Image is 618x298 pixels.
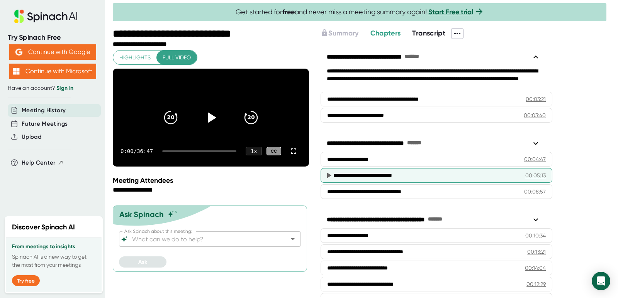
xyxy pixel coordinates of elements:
div: 00:04:47 [524,155,546,163]
b: free [282,8,295,16]
button: Transcript [412,28,445,39]
a: Sign in [56,85,73,91]
input: What can we do to help? [131,234,276,244]
div: Try Spinach Free [8,33,97,42]
button: Meeting History [22,106,66,115]
span: Full video [163,53,191,62]
button: Summary [321,28,358,39]
div: Meeting Attendees [113,176,311,185]
div: 00:03:40 [524,111,546,119]
button: Highlights [113,51,157,65]
div: 00:05:13 [525,172,546,179]
span: Highlights [119,53,151,62]
a: Start Free trial [428,8,473,16]
button: Upload [22,133,41,141]
span: Transcript [412,29,445,37]
div: Ask Spinach [119,210,164,219]
button: Ask [119,256,166,268]
div: Upgrade to access [321,28,370,39]
div: 0:00 / 36:47 [121,148,153,154]
button: Continue with Google [9,44,96,60]
div: 00:12:29 [526,280,546,288]
div: 00:03:21 [526,95,546,103]
p: Spinach AI is a new way to get the most from your meetings [12,253,95,269]
h2: Discover Spinach AI [12,222,75,232]
span: Summary [328,29,358,37]
button: Full video [156,51,197,65]
span: Get started for and never miss a meeting summary again! [236,8,484,17]
button: Continue with Microsoft [9,64,96,79]
img: Aehbyd4JwY73AAAAAElFTkSuQmCC [15,49,22,56]
div: 1 x [246,147,262,155]
div: 00:10:34 [525,232,546,239]
button: Open [287,234,298,244]
h3: From meetings to insights [12,244,95,250]
button: Help Center [22,158,64,167]
button: Try free [12,275,40,286]
span: Ask [138,259,147,265]
button: Chapters [370,28,401,39]
span: Chapters [370,29,401,37]
div: 00:14:04 [525,264,546,272]
span: Help Center [22,158,56,167]
div: 00:13:21 [527,248,546,256]
div: Open Intercom Messenger [592,272,610,290]
div: 00:08:57 [524,188,546,195]
div: CC [267,147,281,156]
button: Future Meetings [22,120,68,128]
div: Have an account? [8,85,97,92]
